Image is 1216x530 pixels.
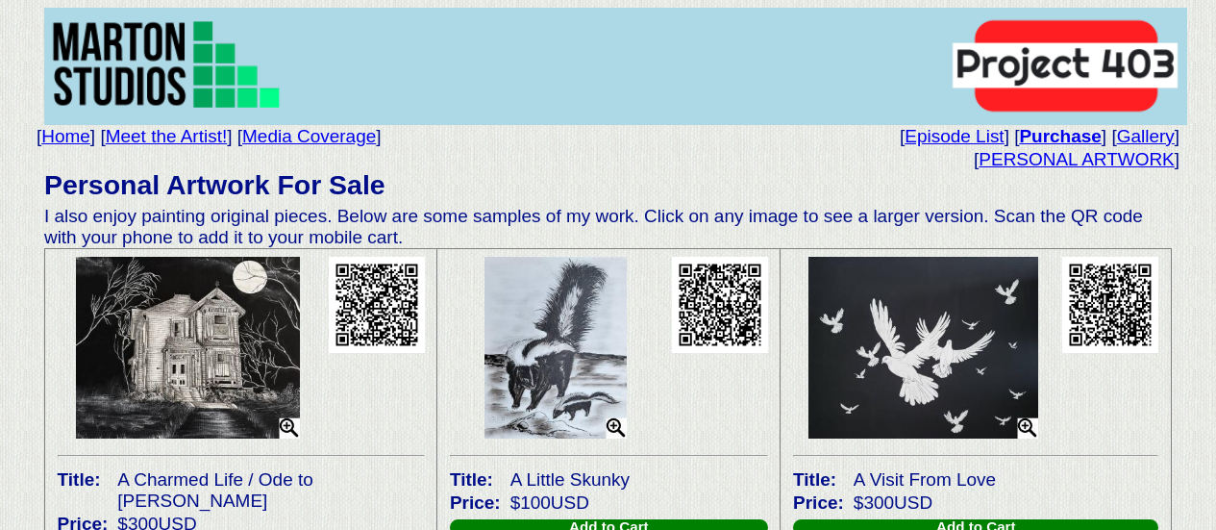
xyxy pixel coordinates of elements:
a: Meet the Artist! [106,126,228,146]
a: Episode List [905,126,1004,146]
span: 100 [520,492,551,513]
a: Media Coverage [242,126,376,146]
td: [ ] [37,148,1179,171]
td: [ ] [ ] [ ] [666,125,1179,148]
td: $ USD [506,492,768,515]
img: Project403.png [944,13,1187,120]
span: [ ] [237,126,382,146]
img: ImgSvc.ashx [808,257,1038,440]
td: Title: [793,468,849,492]
a: Purchase [1019,126,1101,146]
span: 300 [863,492,894,513]
td: Price: [450,492,506,515]
a: Home [41,126,90,146]
span: A Visit From Love [854,469,996,490]
img: ImgSvc.ashx [672,257,768,353]
img: MartonStudiosLogo.png [44,9,287,119]
td: $ USD [849,492,1159,515]
h2: Personal Artwork For Sale [44,171,1172,198]
img: ImgSvc.ashx [76,257,300,440]
span: [ ] [37,126,95,146]
td: Title: [450,468,506,492]
a: PERSONAL ARTWORK [979,149,1174,169]
span: A Little Skunky [510,469,630,490]
img: ImgSvc.ashx [329,257,425,353]
td: Price: [793,492,849,515]
span: [ ] [100,126,232,146]
img: ImgSvc.ashx [484,257,627,440]
td: Title: [58,468,113,513]
span: A Charmed Life / Ode to [PERSON_NAME] [117,469,313,511]
a: Gallery [1117,126,1175,146]
img: ImgSvc.ashx [1062,257,1158,353]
